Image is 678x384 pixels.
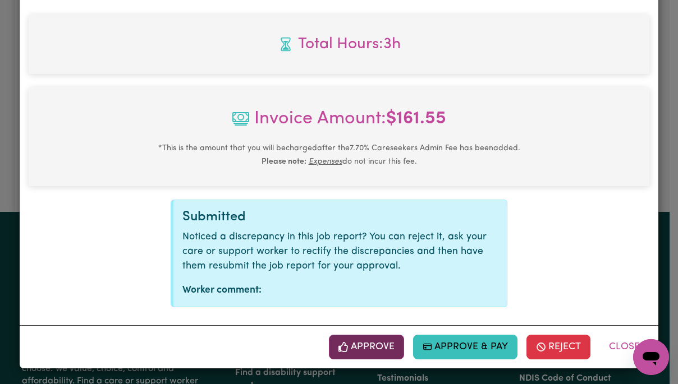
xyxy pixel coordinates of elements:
button: Approve [329,335,404,359]
u: Expenses [309,158,342,166]
b: Please note: [262,158,306,166]
button: Close [599,335,649,359]
span: Invoice Amount: [38,105,640,141]
button: Reject [526,335,590,359]
button: Approve & Pay [413,335,518,359]
small: This is the amount that you will be charged after the 7.70 % Careseekers Admin Fee has been added... [158,144,520,166]
iframe: Button to launch messaging window [633,339,669,375]
b: $ 161.55 [386,110,446,128]
p: Noticed a discrepancy in this job report? You can reject it, ask your care or support worker to r... [182,230,498,274]
span: Total hours worked: 3 hours [38,33,640,56]
strong: Worker comment: [182,285,262,295]
span: Submitted [182,210,246,224]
